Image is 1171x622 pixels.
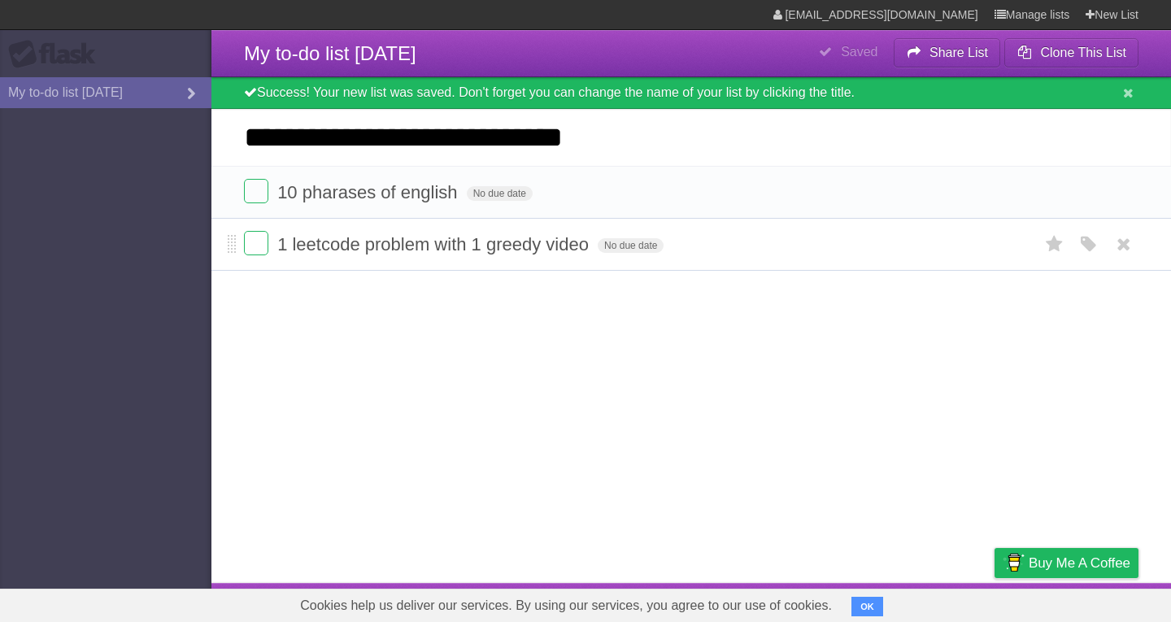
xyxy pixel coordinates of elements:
button: Clone This List [1004,38,1138,67]
img: Buy me a coffee [1003,549,1025,576]
span: No due date [598,238,664,253]
a: Buy me a coffee [995,548,1138,578]
a: Terms [918,587,954,618]
button: OK [851,597,883,616]
label: Done [244,231,268,255]
a: Privacy [973,587,1016,618]
b: Share List [929,46,988,59]
span: Cookies help us deliver our services. By using our services, you agree to our use of cookies. [284,589,848,622]
div: Flask [8,40,106,69]
span: 10 pharases of english [277,182,461,202]
label: Done [244,179,268,203]
button: Share List [894,38,1001,67]
div: Success! Your new list was saved. Don't forget you can change the name of your list by clicking t... [211,77,1171,109]
span: My to-do list [DATE] [244,42,416,64]
a: Suggest a feature [1036,587,1138,618]
a: Developers [832,587,898,618]
label: Star task [1039,231,1070,258]
span: Buy me a coffee [1029,549,1130,577]
a: About [778,587,812,618]
span: No due date [467,186,533,201]
b: Clone This List [1040,46,1126,59]
b: Saved [841,45,877,59]
span: 1 leetcode problem with 1 greedy video [277,234,593,254]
